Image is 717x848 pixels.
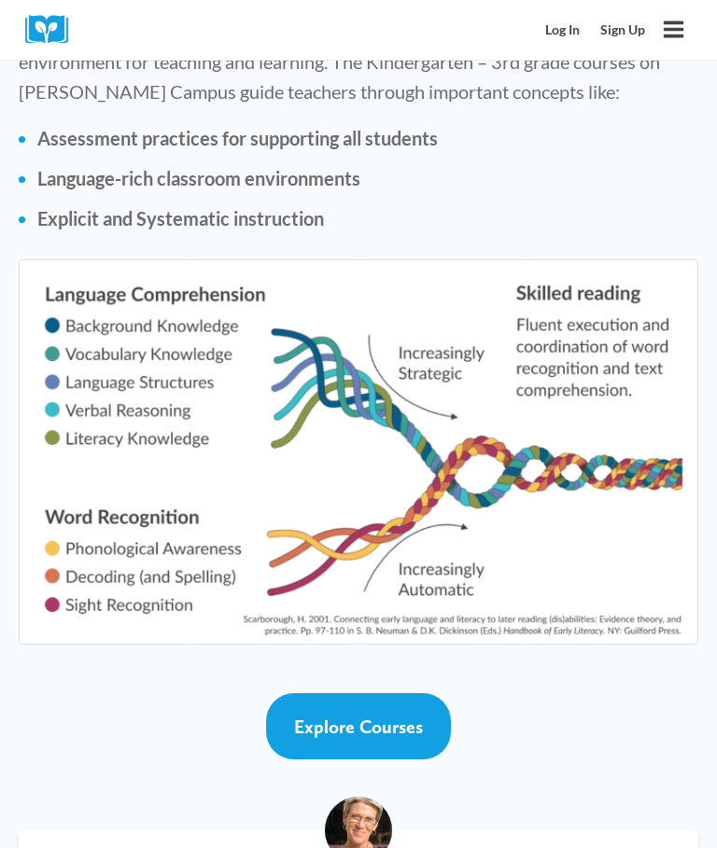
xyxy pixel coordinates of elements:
[266,693,451,759] a: Explore Courses
[536,13,655,48] nav: Secondary Mobile Navigation
[536,13,591,48] a: Log In
[37,167,360,189] strong: Language-rich classroom environments
[25,15,81,44] img: Cox Campus
[294,716,423,738] span: Explore Courses
[19,259,698,645] img: Diagram of Scarborough's Rope
[590,13,655,48] a: Sign Up
[37,127,438,149] strong: Assessment practices for supporting all students
[37,207,324,229] strong: Explicit and Systematic instruction
[655,11,692,48] button: Open menu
